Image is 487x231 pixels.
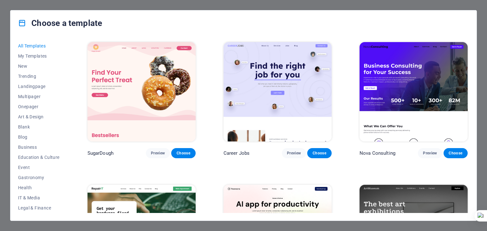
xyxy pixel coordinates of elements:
span: Onepager [18,104,60,109]
span: Art & Design [18,114,60,119]
h4: Choose a template [18,18,102,28]
span: Event [18,165,60,170]
p: Career Jobs [224,150,250,156]
span: Blog [18,134,60,140]
button: Art & Design [18,112,60,122]
button: Health [18,183,60,193]
button: Legal & Finance [18,203,60,213]
button: Business [18,142,60,152]
button: Choose [307,148,331,158]
span: Business [18,145,60,150]
p: Nova Consulting [360,150,395,156]
span: Choose [312,151,326,156]
span: Preview [151,151,165,156]
button: Education & Culture [18,152,60,162]
p: SugarDough [88,150,114,156]
img: Nova Consulting [360,42,468,141]
button: Blank [18,122,60,132]
button: Choose [171,148,195,158]
span: New [18,64,60,69]
span: Health [18,185,60,190]
span: My Templates [18,53,60,59]
button: All Templates [18,41,60,51]
button: Choose [444,148,468,158]
button: Preview [282,148,306,158]
span: All Templates [18,43,60,48]
span: Preview [423,151,437,156]
span: Legal & Finance [18,205,60,210]
span: Blank [18,124,60,129]
button: Event [18,162,60,172]
button: Landingpage [18,81,60,91]
button: New [18,61,60,71]
button: IT & Media [18,193,60,203]
button: Gastronomy [18,172,60,183]
span: Multipager [18,94,60,99]
button: Trending [18,71,60,81]
button: Multipager [18,91,60,102]
button: Onepager [18,102,60,112]
img: SugarDough [88,42,196,141]
span: Landingpage [18,84,60,89]
span: IT & Media [18,195,60,200]
button: Blog [18,132,60,142]
span: Education & Culture [18,155,60,160]
span: Preview [287,151,301,156]
img: Career Jobs [224,42,332,141]
span: Choose [176,151,190,156]
span: Trending [18,74,60,79]
span: Gastronomy [18,175,60,180]
button: Preview [418,148,442,158]
button: Preview [146,148,170,158]
span: Choose [449,151,463,156]
button: My Templates [18,51,60,61]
